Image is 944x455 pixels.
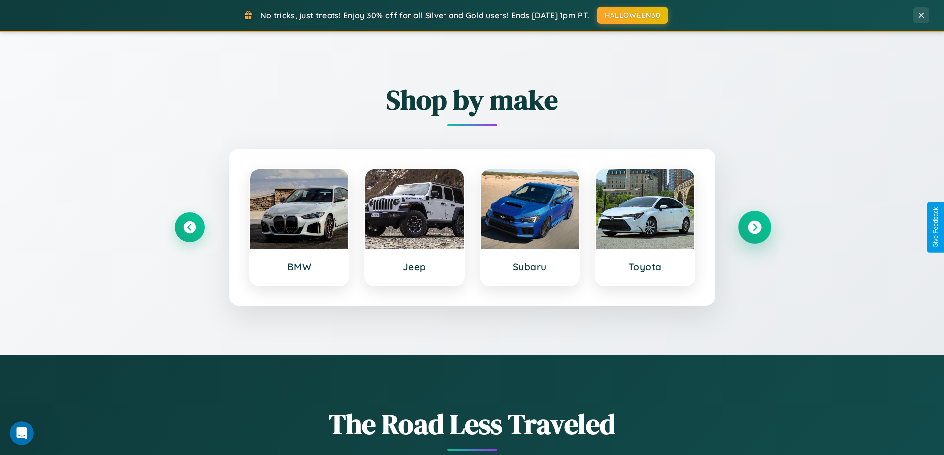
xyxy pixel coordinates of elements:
button: HALLOWEEN30 [597,7,668,24]
h3: Toyota [606,261,684,273]
h2: Shop by make [175,81,770,119]
h3: BMW [260,261,339,273]
div: Give Feedback [932,207,939,248]
h3: Jeep [375,261,454,273]
h3: Subaru [491,261,569,273]
iframe: Intercom live chat [10,421,34,445]
span: No tricks, just treats! Enjoy 30% off for all Silver and Gold users! Ends [DATE] 1pm PT. [260,10,589,20]
h1: The Road Less Traveled [175,405,770,443]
